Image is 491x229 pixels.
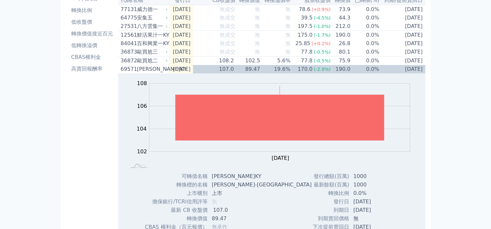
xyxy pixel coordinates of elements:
li: 高賣回報酬率 [69,65,116,73]
span: (-0.5%) [314,58,331,63]
span: (+0.9%) [312,7,331,12]
li: CBAS權利金 [69,53,116,61]
td: 89.47 [208,214,317,223]
td: 190.0 [331,31,351,40]
span: 無 [255,15,260,21]
span: (-1.7%) [314,32,331,38]
a: 低收盤價 [69,17,116,27]
span: 無 [255,49,260,55]
td: 19.6% [260,65,291,73]
li: 轉換價值接近百元 [69,30,116,38]
tspan: 108 [137,80,147,86]
td: [DATE] [169,22,193,31]
span: 無成交 [220,15,235,21]
a: CBAS權利金 [69,52,116,62]
div: 39.5 [300,14,314,22]
td: 75.9 [331,57,351,65]
div: 歐買尬二 [137,57,167,65]
g: Series [175,86,384,140]
td: 轉換比例 [307,189,349,197]
div: 八方雲集一 [137,22,167,30]
span: 無 [255,6,260,12]
div: 27531 [121,22,135,30]
a: 低轉換溢價 [69,40,116,51]
td: 1000 [349,172,399,181]
div: 36873 [121,48,135,56]
li: 低轉換溢價 [69,42,116,49]
div: 歐買尬三 [137,48,167,56]
span: 無 [255,40,260,46]
div: 威力德一 [137,6,167,13]
td: 0.0% [351,22,380,31]
span: 無 [255,32,260,38]
div: 175.0 [296,31,314,39]
span: 無 [285,40,291,46]
td: [DATE] [169,65,193,73]
td: 到期賣回價格 [307,214,349,223]
td: [PERSON_NAME]KY [208,172,317,181]
td: 5.6% [260,57,291,65]
td: 0.0% [351,5,380,14]
tspan: 104 [137,126,147,132]
td: [DATE] [169,14,193,22]
td: [DATE] [169,57,193,65]
td: 到期日 [307,206,349,214]
td: 擔保銀行/TCRI信用評等 [144,197,208,206]
td: [PERSON_NAME]-[GEOGRAPHIC_DATA] [208,181,317,189]
div: 78.6 [297,6,312,13]
td: 0.0% [351,14,380,22]
a: 轉換比例 [69,5,116,16]
tspan: 106 [137,103,147,109]
td: [DATE] [169,39,193,48]
div: 12561 [121,31,135,39]
span: 無 [285,23,291,29]
td: 發行日 [307,197,349,206]
div: 聊天小工具 [458,198,491,229]
td: 0.0% [351,31,380,40]
td: 26.8 [331,39,351,48]
span: 無 [285,32,291,38]
div: 25.85 [294,40,312,47]
td: 可轉債名稱 [144,172,208,181]
div: 77.8 [300,48,314,56]
td: [DATE] [380,5,425,14]
td: [DATE] [349,197,399,206]
td: 轉換價值 [144,214,208,223]
td: 212.0 [331,22,351,31]
li: 轉換比例 [69,6,116,14]
td: [DATE] [380,57,425,65]
div: 107.0 [212,206,229,214]
div: 197.5 [296,22,314,30]
span: 無 [212,198,217,205]
div: 36872 [121,57,135,65]
td: 無 [349,214,399,223]
td: 上市 [208,189,317,197]
td: 上市櫃別 [144,189,208,197]
td: 1000 [349,181,399,189]
td: 0.0% [351,48,380,57]
g: Chart [133,80,419,161]
span: 無 [285,15,291,21]
td: 89.47 [236,65,261,73]
div: 64775 [121,14,135,22]
div: 百和興業一KY [137,40,167,47]
div: 107.0 [218,65,235,73]
div: 安集五 [137,14,167,22]
span: 無成交 [220,40,235,46]
td: 80.1 [331,48,351,57]
td: [DATE] [169,5,193,14]
tspan: 102 [137,148,147,155]
td: 190.0 [331,65,351,73]
span: 無成交 [220,49,235,55]
span: 無 [255,23,260,29]
div: 84041 [121,40,135,47]
td: 最新 CB 收盤價 [144,206,208,214]
span: 無 [285,49,291,55]
div: 77131 [121,6,135,13]
span: (-1.0%) [314,24,331,29]
span: 無 [285,6,291,12]
span: (+0.2%) [312,41,331,46]
span: 無成交 [220,6,235,12]
td: 0.0% [351,65,380,73]
td: [DATE] [380,39,425,48]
